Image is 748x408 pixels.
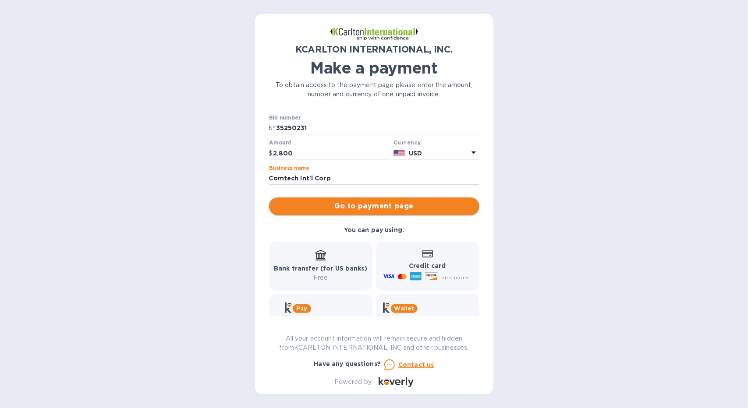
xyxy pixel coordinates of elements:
[269,81,479,99] p: To obtain access to the payment page please enter the amount, number and currency of one unpaid i...
[269,197,479,215] button: Go to payment page
[276,122,479,135] input: Enter bill number
[334,377,372,387] p: Powered by
[269,123,276,133] p: №
[394,305,415,312] b: Wallet
[269,334,479,352] p: All your account information will remain secure and hidden from KCARLTON INTERNATIONAL, INC. and ...
[441,274,473,281] span: and more...
[274,273,367,282] p: Free
[276,201,472,211] span: Go to payment page
[273,147,390,160] input: 0.00
[398,361,434,368] u: Contact us
[295,44,453,55] b: KCARLTON INTERNATIONAL, INC.
[269,115,301,120] label: Bill number
[269,172,479,185] input: Enter business name
[409,262,446,269] b: Credit card
[269,59,479,77] h1: Make a payment
[269,165,309,171] label: Business name
[269,141,291,146] label: Amount
[409,150,422,157] b: USD
[269,149,273,158] p: $
[274,265,367,272] b: Bank transfer (for US banks)
[296,305,307,312] b: Pay
[393,150,405,156] img: USD
[344,226,404,233] b: You can pay using:
[314,360,381,367] b: Have any questions?
[393,139,421,146] b: Currency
